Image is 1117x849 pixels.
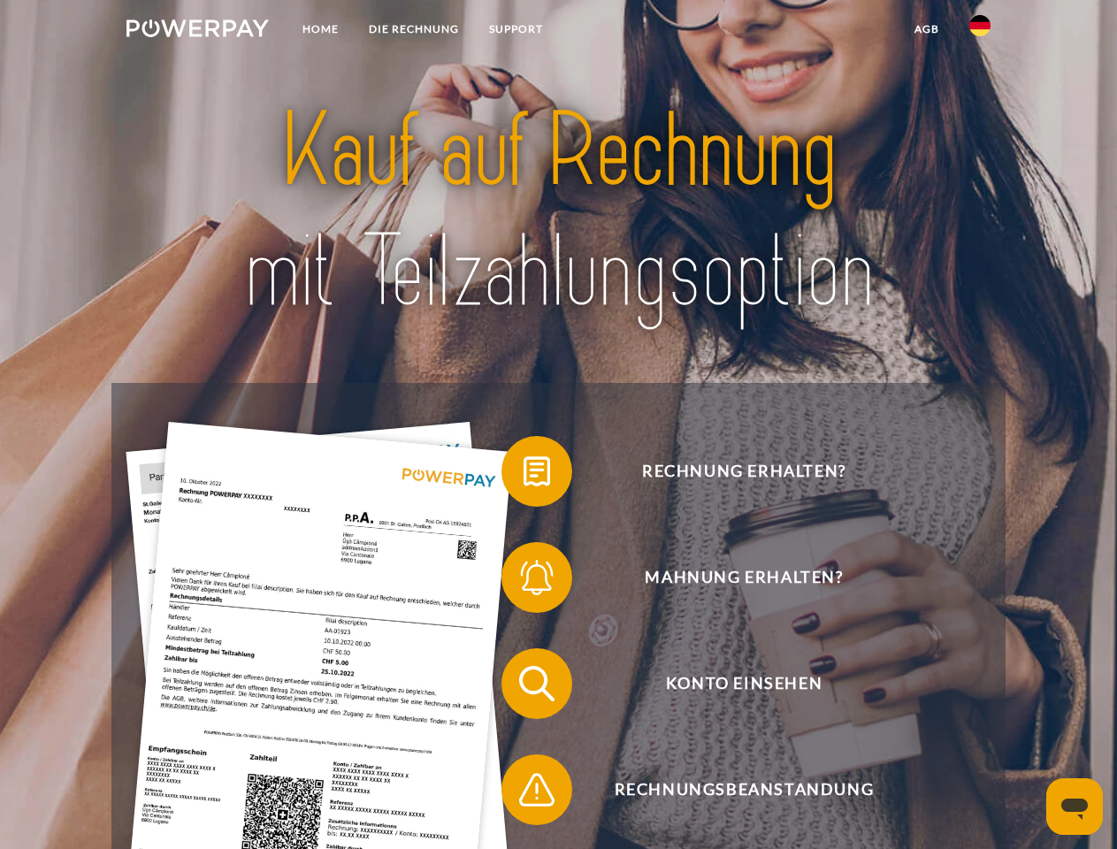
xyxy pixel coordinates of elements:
img: de [969,15,991,36]
button: Konto einsehen [501,648,961,719]
a: SUPPORT [474,13,558,45]
a: DIE RECHNUNG [354,13,474,45]
span: Rechnungsbeanstandung [527,754,960,825]
a: agb [899,13,954,45]
img: logo-powerpay-white.svg [126,19,269,37]
a: Home [287,13,354,45]
img: qb_bell.svg [515,555,559,600]
img: qb_warning.svg [515,768,559,812]
button: Mahnung erhalten? [501,542,961,613]
img: title-powerpay_de.svg [169,85,948,339]
button: Rechnungsbeanstandung [501,754,961,825]
span: Rechnung erhalten? [527,436,960,507]
span: Konto einsehen [527,648,960,719]
button: Rechnung erhalten? [501,436,961,507]
img: qb_search.svg [515,662,559,706]
img: qb_bill.svg [515,449,559,493]
span: Mahnung erhalten? [527,542,960,613]
iframe: Schaltfläche zum Öffnen des Messaging-Fensters [1046,778,1103,835]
